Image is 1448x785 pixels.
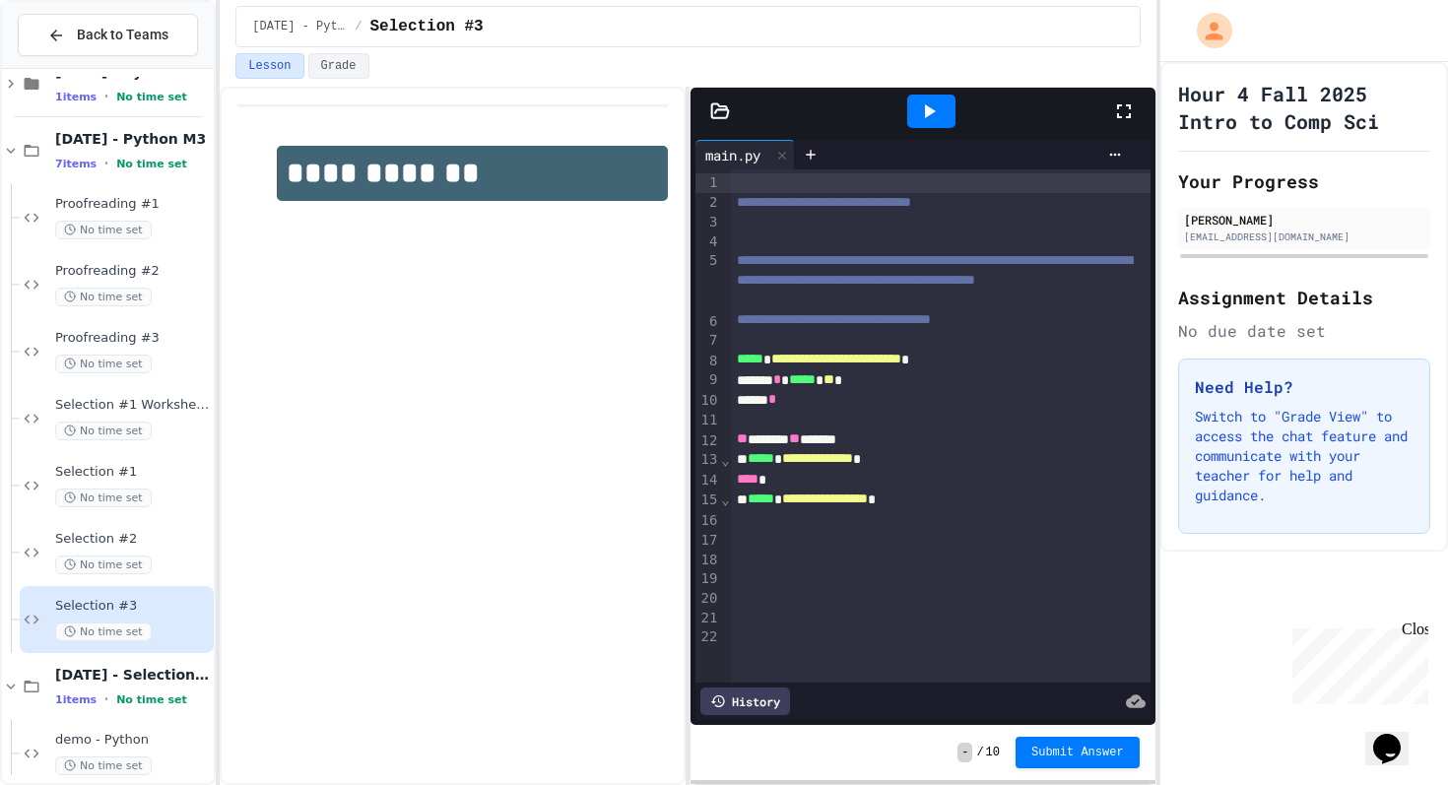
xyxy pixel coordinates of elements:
[1184,211,1424,229] div: [PERSON_NAME]
[55,732,210,749] span: demo - Python
[695,471,720,491] div: 14
[55,666,210,684] span: [DATE] - Selection #2
[308,53,369,79] button: Grade
[104,156,108,171] span: •
[55,622,152,641] span: No time set
[695,491,720,510] div: 15
[976,745,983,760] span: /
[116,693,187,706] span: No time set
[695,213,720,232] div: 3
[695,251,720,311] div: 5
[695,531,720,551] div: 17
[700,687,790,715] div: History
[986,745,1000,760] span: 10
[695,450,720,470] div: 13
[1178,167,1430,195] h2: Your Progress
[695,411,720,430] div: 11
[55,531,210,548] span: Selection #2
[695,391,720,411] div: 10
[18,14,198,56] button: Back to Teams
[695,551,720,570] div: 18
[55,330,210,347] span: Proofreading #3
[104,691,108,707] span: •
[116,158,187,170] span: No time set
[55,422,152,440] span: No time set
[695,312,720,332] div: 6
[1365,706,1428,765] iframe: chat widget
[1184,229,1424,244] div: [EMAIL_ADDRESS][DOMAIN_NAME]
[695,331,720,351] div: 7
[1031,745,1124,760] span: Submit Answer
[55,355,152,373] span: No time set
[695,627,720,647] div: 22
[55,221,152,239] span: No time set
[116,91,187,103] span: No time set
[235,53,303,79] button: Lesson
[55,397,210,414] span: Selection #1 Worksheet Verify
[1176,8,1237,53] div: My Account
[55,196,210,213] span: Proofreading #1
[1195,407,1414,505] p: Switch to "Grade View" to access the chat feature and communicate with your teacher for help and ...
[720,452,730,468] span: Fold line
[104,89,108,104] span: •
[252,19,347,34] span: Sept 24 - Python M3
[355,19,362,34] span: /
[1195,375,1414,399] h3: Need Help?
[695,193,720,213] div: 2
[1284,621,1428,704] iframe: chat widget
[55,756,152,775] span: No time set
[695,569,720,589] div: 19
[695,352,720,371] div: 8
[695,232,720,252] div: 4
[720,491,730,507] span: Fold line
[370,15,484,38] span: Selection #3
[695,431,720,451] div: 12
[957,743,972,762] span: -
[55,91,97,103] span: 1 items
[695,589,720,609] div: 20
[55,556,152,574] span: No time set
[1178,80,1430,135] h1: Hour 4 Fall 2025 Intro to Comp Sci
[55,288,152,306] span: No time set
[55,158,97,170] span: 7 items
[55,130,210,148] span: [DATE] - Python M3
[55,489,152,507] span: No time set
[55,263,210,280] span: Proofreading #2
[55,598,210,615] span: Selection #3
[1178,319,1430,343] div: No due date set
[1178,284,1430,311] h2: Assignment Details
[695,145,770,165] div: main.py
[8,8,136,125] div: Chat with us now!Close
[695,370,720,390] div: 9
[695,173,720,193] div: 1
[695,140,795,169] div: main.py
[55,464,210,481] span: Selection #1
[55,693,97,706] span: 1 items
[1016,737,1140,768] button: Submit Answer
[695,511,720,531] div: 16
[695,609,720,628] div: 21
[77,25,168,45] span: Back to Teams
